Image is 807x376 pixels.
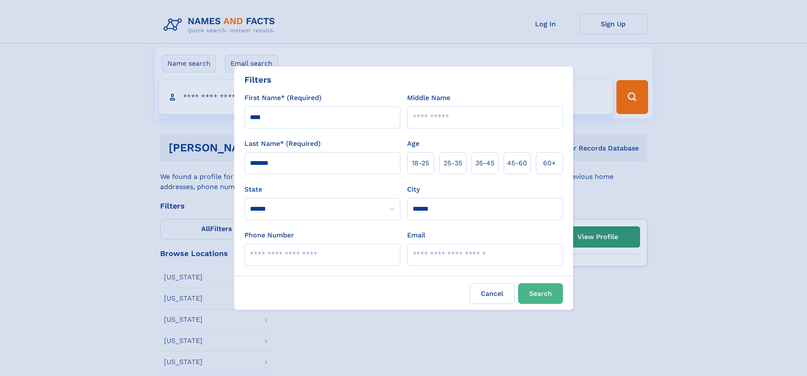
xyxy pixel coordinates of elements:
[244,93,322,103] label: First Name* (Required)
[244,139,321,149] label: Last Name* (Required)
[244,184,400,195] label: State
[407,93,450,103] label: Middle Name
[470,283,515,304] label: Cancel
[444,158,462,168] span: 25‑35
[407,184,420,195] label: City
[507,158,527,168] span: 45‑60
[244,73,272,86] div: Filters
[518,283,563,304] button: Search
[475,158,494,168] span: 35‑45
[543,158,556,168] span: 60+
[407,139,419,149] label: Age
[244,230,294,240] label: Phone Number
[412,158,429,168] span: 18‑25
[407,230,425,240] label: Email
